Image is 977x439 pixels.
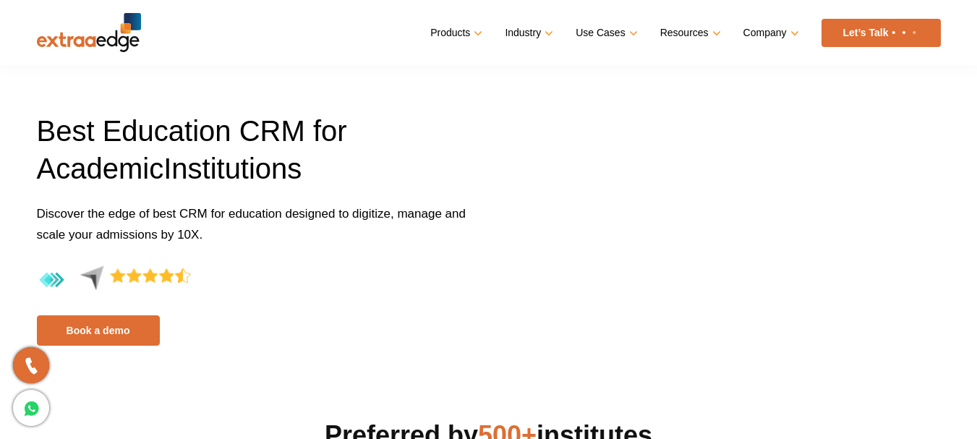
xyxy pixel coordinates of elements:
img: 4.4-aggregate-rating-by-users [37,265,191,295]
a: Resources [660,22,718,43]
span: cademic [56,153,163,184]
h1: Best Education CRM for A I [37,112,478,203]
span: nstitutions [171,153,302,184]
a: Industry [505,22,550,43]
a: Book a demo [37,315,160,346]
span: Discover the edge of best CRM for education designed to digitize, manage and scale your admission... [37,207,466,242]
a: Company [743,22,796,43]
a: Use Cases [576,22,634,43]
a: Let’s Talk [822,19,941,47]
a: Products [430,22,479,43]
